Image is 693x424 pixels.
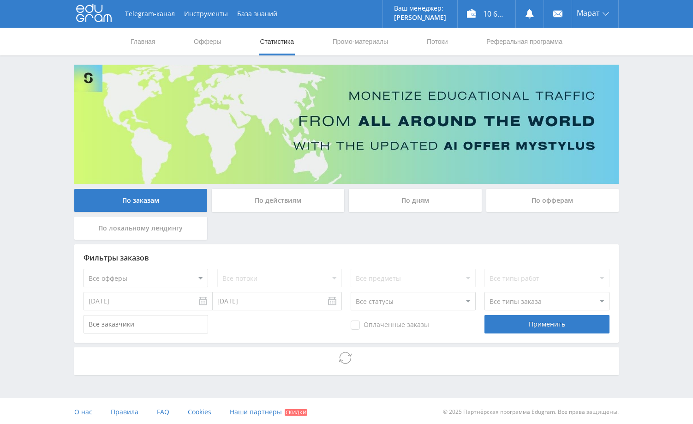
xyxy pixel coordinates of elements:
span: Марат [577,9,600,17]
span: Скидки [285,409,307,416]
a: Реферальная программа [485,28,563,55]
a: Потоки [426,28,449,55]
div: По заказам [74,189,207,212]
span: Правила [111,407,138,416]
span: Наши партнеры [230,407,282,416]
img: Banner [74,65,619,184]
a: Главная [130,28,156,55]
a: Офферы [193,28,222,55]
p: [PERSON_NAME] [394,14,446,21]
a: Статистика [259,28,295,55]
div: По офферам [486,189,619,212]
span: Cookies [188,407,211,416]
p: Ваш менеджер: [394,5,446,12]
div: Применить [484,315,609,333]
div: По действиям [212,189,345,212]
a: Промо-материалы [332,28,389,55]
div: Фильтры заказов [84,254,609,262]
span: О нас [74,407,92,416]
span: FAQ [157,407,169,416]
span: Оплаченные заказы [351,321,429,330]
input: Все заказчики [84,315,208,333]
div: По локальному лендингу [74,217,207,240]
div: По дням [349,189,482,212]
